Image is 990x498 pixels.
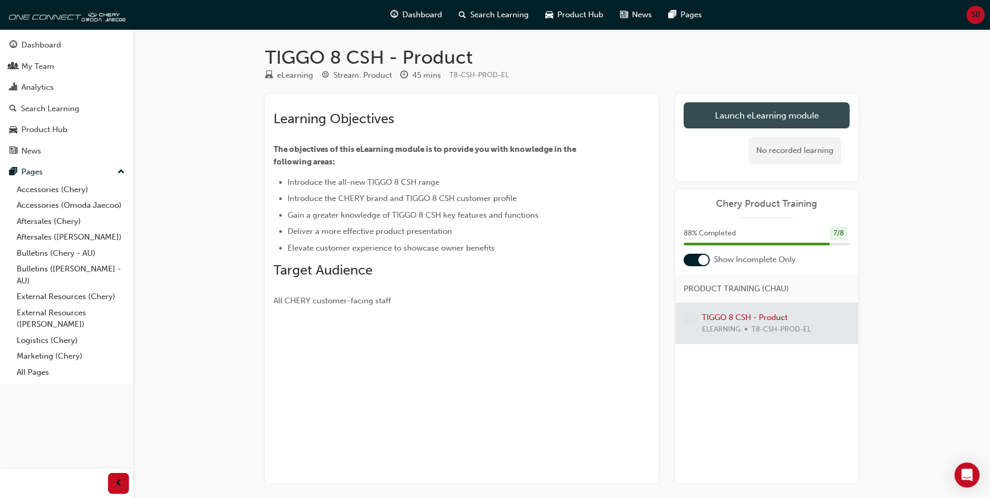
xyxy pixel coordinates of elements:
span: Show Incomplete Only [714,254,796,266]
span: Dashboard [402,9,442,21]
a: Chery Product Training [684,198,850,210]
span: car-icon [545,8,553,21]
span: car-icon [9,125,17,135]
span: Introduce the all-new TIGGO 8 CSH range [288,177,439,187]
div: No recorded learning [748,137,841,164]
a: search-iconSearch Learning [450,4,537,26]
div: Open Intercom Messenger [955,463,980,488]
span: Pages [681,9,702,21]
div: 7 / 8 [830,227,848,241]
span: news-icon [9,147,17,156]
span: pages-icon [669,8,676,21]
a: My Team [4,57,129,76]
span: Deliver a more effective product presentation [288,227,452,236]
div: Product Hub [21,124,67,136]
div: Stream [321,69,392,82]
a: Product Hub [4,120,129,139]
a: Bulletins ([PERSON_NAME] - AU) [13,261,129,289]
a: car-iconProduct Hub [537,4,612,26]
a: news-iconNews [612,4,660,26]
span: All CHERY customer-facing staff [273,296,391,305]
span: guage-icon [390,8,398,21]
div: eLearning [277,69,313,81]
span: Search Learning [470,9,529,21]
h1: TIGGO 8 CSH - Product [265,46,858,69]
span: Gain a greater knowledge of TIGGO 8 CSH key features and functions [288,210,539,220]
span: Learning Objectives [273,111,394,127]
a: pages-iconPages [660,4,710,26]
span: The objectives of this eLearning module is to provide you with knowledge in the following areas: [273,145,578,167]
span: Learning resource code [449,70,509,79]
span: learningRecordVerb_NONE-icon [684,312,698,326]
div: Search Learning [21,103,79,115]
a: Aftersales (Chery) [13,214,129,230]
a: External Resources ([PERSON_NAME]) [13,305,129,333]
span: clock-icon [400,71,408,80]
a: Aftersales ([PERSON_NAME]) [13,229,129,245]
a: News [4,141,129,161]
span: up-icon [117,165,125,179]
a: External Resources (Chery) [13,289,129,305]
a: All Pages [13,364,129,381]
div: Analytics [21,81,54,93]
span: SB [971,9,981,21]
a: Marketing (Chery) [13,348,129,364]
span: guage-icon [9,41,17,50]
span: learningResourceType_ELEARNING-icon [265,71,273,80]
span: news-icon [620,8,628,21]
button: Pages [4,162,129,182]
a: Launch eLearning module [684,102,850,128]
a: Search Learning [4,99,129,118]
div: My Team [21,61,54,73]
span: search-icon [459,8,466,21]
span: target-icon [321,71,329,80]
span: search-icon [9,104,17,114]
span: Introduce the CHERY brand and TIGGO 8 CSH customer profile [288,194,517,203]
span: pages-icon [9,168,17,177]
div: Duration [400,69,441,82]
img: oneconnect [5,4,125,25]
span: prev-icon [115,477,123,490]
div: News [21,145,41,157]
button: SB [967,6,985,24]
span: people-icon [9,62,17,72]
a: Analytics [4,78,129,97]
div: Pages [21,166,43,178]
a: guage-iconDashboard [382,4,450,26]
span: News [632,9,652,21]
span: Product Hub [557,9,603,21]
a: Bulletins (Chery - AU) [13,245,129,262]
a: Logistics (Chery) [13,333,129,349]
div: 45 mins [412,69,441,81]
a: Accessories (Omoda Jaecoo) [13,197,129,214]
button: DashboardMy TeamAnalyticsSearch LearningProduct HubNews [4,33,129,162]
div: Dashboard [21,39,61,51]
div: Type [265,69,313,82]
span: Elevate customer experience to showcase owner benefits [288,243,495,253]
span: PRODUCT TRAINING (CHAU) [684,283,789,295]
span: Target Audience [273,262,373,278]
a: Accessories (Chery) [13,182,129,198]
span: 88 % Completed [684,228,736,240]
span: chart-icon [9,83,17,92]
div: Stream: Product [333,69,392,81]
a: Dashboard [4,35,129,55]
